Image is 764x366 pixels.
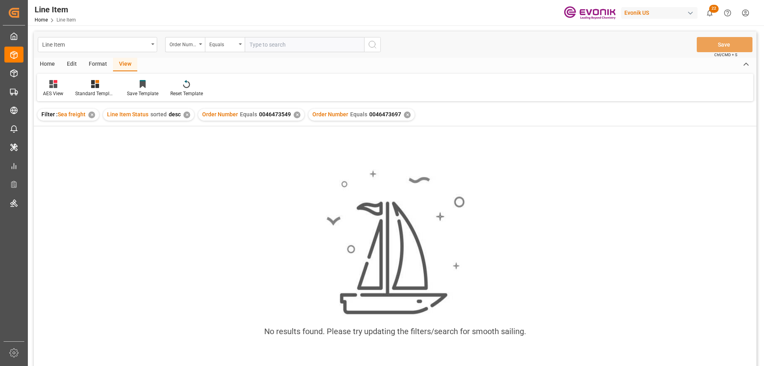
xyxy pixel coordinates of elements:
[34,58,61,71] div: Home
[42,39,148,49] div: Line Item
[621,5,701,20] button: Evonik US
[183,112,190,118] div: ✕
[259,111,291,117] span: 0046473549
[714,52,737,58] span: Ctrl/CMD + S
[202,111,238,117] span: Order Number
[701,4,719,22] button: show 22 new notifications
[83,58,113,71] div: Format
[113,58,137,71] div: View
[404,112,411,118] div: ✕
[564,6,616,20] img: Evonik-brand-mark-Deep-Purple-RGB.jpeg_1700498283.jpeg
[264,325,526,337] div: No results found. Please try updating the filters/search for smooth sailing.
[88,112,95,118] div: ✕
[364,37,381,52] button: search button
[170,90,203,97] div: Reset Template
[35,4,76,16] div: Line Item
[245,37,364,52] input: Type to search
[325,169,465,316] img: smooth_sailing.jpeg
[719,4,737,22] button: Help Center
[43,90,63,97] div: AES View
[127,90,158,97] div: Save Template
[621,7,698,19] div: Evonik US
[205,37,245,52] button: open menu
[240,111,257,117] span: Equals
[350,111,367,117] span: Equals
[294,112,300,118] div: ✕
[312,111,348,117] span: Order Number
[165,37,205,52] button: open menu
[169,111,181,117] span: desc
[709,5,719,13] span: 22
[697,37,752,52] button: Save
[170,39,197,48] div: Order Number
[61,58,83,71] div: Edit
[150,111,167,117] span: sorted
[58,111,86,117] span: Sea freight
[75,90,115,97] div: Standard Templates
[369,111,401,117] span: 0046473697
[209,39,236,48] div: Equals
[38,37,157,52] button: open menu
[41,111,58,117] span: Filter :
[107,111,148,117] span: Line Item Status
[35,17,48,23] a: Home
